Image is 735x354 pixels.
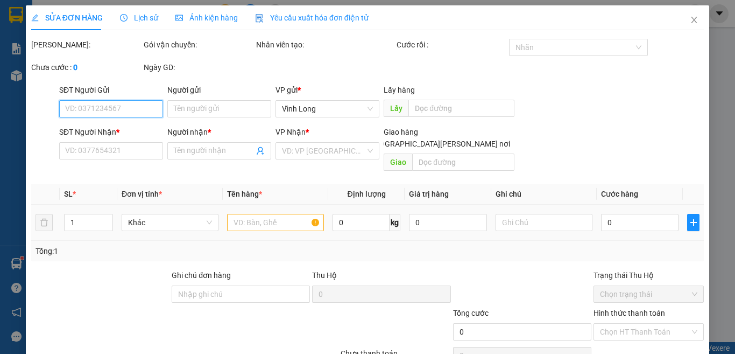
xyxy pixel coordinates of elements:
span: Định lượng [347,190,385,198]
span: plus [688,218,699,227]
span: Cước hàng [601,190,638,198]
div: SĐT Người Gửi [59,84,163,96]
span: [GEOGRAPHIC_DATA][PERSON_NAME] nơi [363,138,514,150]
div: [PERSON_NAME]: [31,39,142,51]
span: close [690,16,698,24]
span: Vĩnh Long [282,101,373,117]
button: Close [679,5,709,36]
span: VP Nhận [275,128,306,136]
span: SỬA ĐƠN HÀNG [31,13,103,22]
span: Tổng cước [453,309,489,317]
span: Giao [384,154,412,171]
span: SL [64,190,73,198]
span: Ảnh kiện hàng [175,13,238,22]
span: Chọn trạng thái [600,286,697,302]
span: Giá trị hàng [409,190,449,198]
div: Trạng thái Thu Hộ [593,269,704,281]
input: Ghi chú đơn hàng [172,286,310,303]
b: 0 [73,63,77,72]
span: kg [390,214,400,231]
span: Đơn vị tính [122,190,162,198]
div: SĐT Người Nhận [59,126,163,138]
span: edit [31,14,39,22]
span: Yêu cầu xuất hóa đơn điện tử [255,13,369,22]
input: Dọc đường [408,100,514,117]
div: Ngày GD: [144,61,254,73]
span: Giao hàng [384,128,418,136]
input: Dọc đường [412,154,514,171]
label: Ghi chú đơn hàng [172,271,231,280]
div: Tổng: 1 [36,245,285,257]
span: user-add [256,147,265,155]
span: Tên hàng [227,190,262,198]
button: delete [36,214,53,231]
img: icon [255,14,264,23]
th: Ghi chú [491,184,597,205]
span: Lấy hàng [384,86,415,94]
div: Nhân viên tạo: [256,39,394,51]
div: VP gửi [275,84,379,96]
span: Thu Hộ [312,271,337,280]
div: Người nhận [167,126,271,138]
button: plus [687,214,699,231]
span: Lấy [384,100,408,117]
span: Lịch sử [120,13,158,22]
div: Chưa cước : [31,61,142,73]
div: Người gửi [167,84,271,96]
span: picture [175,14,183,22]
label: Hình thức thanh toán [593,309,665,317]
input: VD: Bàn, Ghế [227,214,324,231]
span: clock-circle [120,14,128,22]
span: Khác [128,214,212,231]
div: Cước rồi : [397,39,507,51]
div: Gói vận chuyển: [144,39,254,51]
input: Ghi Chú [496,214,592,231]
